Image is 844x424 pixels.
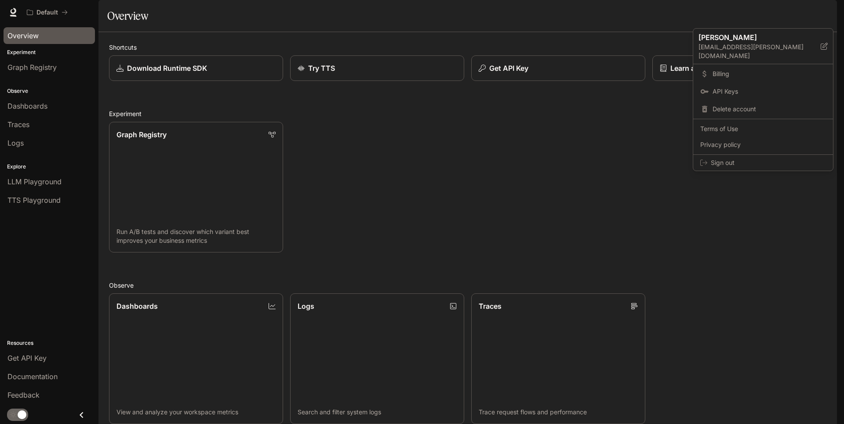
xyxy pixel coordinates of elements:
[711,158,826,167] span: Sign out
[713,87,826,96] span: API Keys
[695,66,831,82] a: Billing
[695,121,831,137] a: Terms of Use
[700,140,826,149] span: Privacy policy
[698,32,807,43] p: [PERSON_NAME]
[698,43,821,60] p: [EMAIL_ADDRESS][PERSON_NAME][DOMAIN_NAME]
[693,155,833,171] div: Sign out
[695,137,831,153] a: Privacy policy
[700,124,826,133] span: Terms of Use
[695,84,831,99] a: API Keys
[693,29,833,64] div: [PERSON_NAME][EMAIL_ADDRESS][PERSON_NAME][DOMAIN_NAME]
[713,105,826,113] span: Delete account
[695,101,831,117] div: Delete account
[713,69,826,78] span: Billing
